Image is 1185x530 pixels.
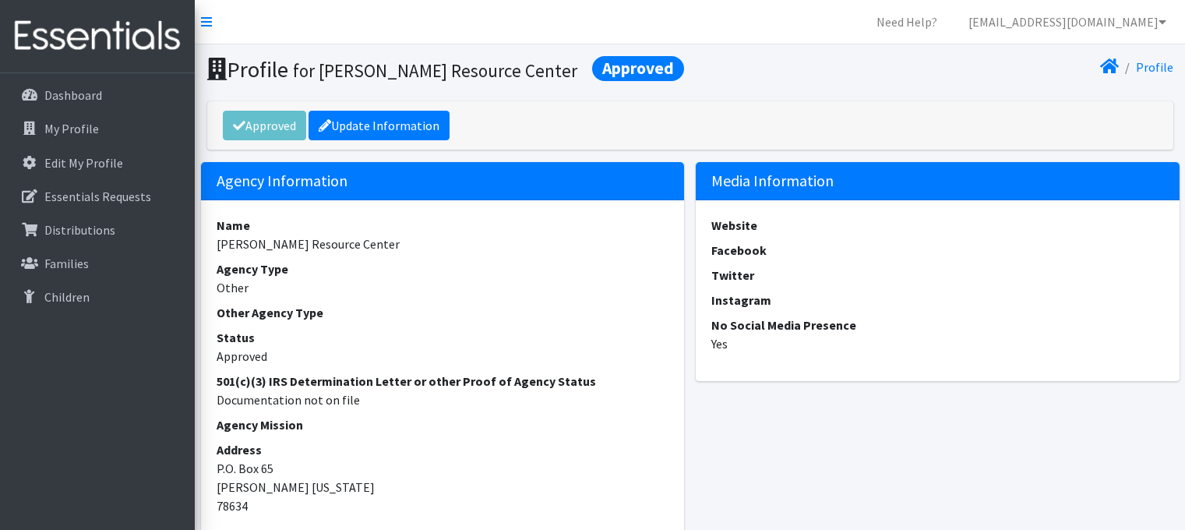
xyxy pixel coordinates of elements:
dt: Twitter [711,266,1164,284]
dt: Status [217,328,669,347]
a: Distributions [6,214,189,246]
dt: Agency Mission [217,415,669,434]
a: Essentials Requests [6,181,189,212]
a: Edit My Profile [6,147,189,178]
dd: Documentation not on file [217,390,669,409]
dd: Yes [711,334,1164,353]
a: My Profile [6,113,189,144]
p: Essentials Requests [44,189,151,204]
h5: Agency Information [201,162,685,200]
a: Families [6,248,189,279]
p: Families [44,256,89,271]
a: [EMAIL_ADDRESS][DOMAIN_NAME] [956,6,1179,37]
dt: Instagram [711,291,1164,309]
dd: Approved [217,347,669,366]
p: Edit My Profile [44,155,123,171]
dt: Website [711,216,1164,235]
h5: Media Information [696,162,1180,200]
dt: Facebook [711,241,1164,260]
address: P.O. Box 65 [PERSON_NAME] [US_STATE] 78634 [217,440,669,515]
a: Need Help? [864,6,950,37]
dt: Other Agency Type [217,303,669,322]
small: for [PERSON_NAME] Resource Center [293,59,577,82]
a: Update Information [309,111,450,140]
dd: [PERSON_NAME] Resource Center [217,235,669,253]
strong: Address [217,442,262,458]
dt: Name [217,216,669,235]
img: HumanEssentials [6,10,189,62]
p: Children [44,289,90,305]
p: Dashboard [44,87,102,103]
dt: 501(c)(3) IRS Determination Letter or other Proof of Agency Status [217,372,669,390]
p: My Profile [44,121,99,136]
a: Dashboard [6,79,189,111]
a: Profile [1136,59,1173,75]
p: Distributions [44,222,115,238]
span: Approved [592,56,684,81]
dd: Other [217,278,669,297]
dt: No Social Media Presence [711,316,1164,334]
dt: Agency Type [217,260,669,278]
a: Children [6,281,189,313]
h1: Profile [207,56,685,83]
